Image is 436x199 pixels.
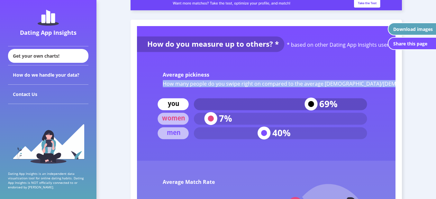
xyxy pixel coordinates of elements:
[8,171,88,189] p: Dating App Insights is an independent data visualization tool for online dating habits. Dating Ap...
[287,41,392,48] text: * based on other Dating App Insights users
[393,26,433,32] div: Download images
[8,65,88,85] div: How do we handle your data?
[167,128,180,137] text: men
[388,23,436,35] button: Download images
[163,179,215,186] text: Average Match Rate
[8,85,88,104] div: Contact Us
[8,49,88,63] div: Get your own charts!
[12,123,85,164] img: sidebar_girl.91b9467e.svg
[163,71,209,78] text: Average pickiness
[10,29,87,36] div: Dating App Insights
[272,127,291,139] text: 40%
[168,99,179,108] text: you
[38,10,59,26] img: dating-app-insights-logo.5abe6921.svg
[393,41,427,47] div: Share this page
[219,112,232,124] text: 7%
[162,114,185,122] text: women
[147,39,279,49] text: How do you measure up to others? *
[388,37,436,50] button: Share this page
[319,98,338,110] text: 69%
